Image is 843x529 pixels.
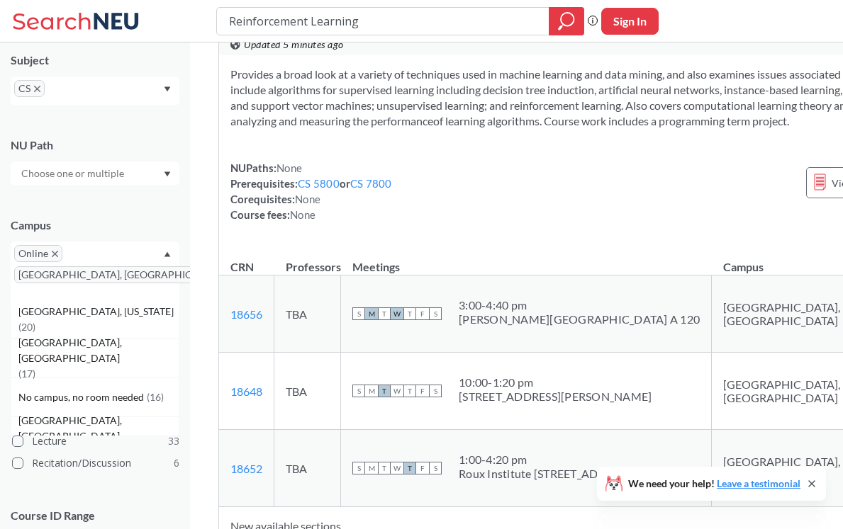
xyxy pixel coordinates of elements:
[230,259,254,275] div: CRN
[164,86,171,92] svg: Dropdown arrow
[274,430,341,507] td: TBA
[459,375,652,389] div: 10:00 - 1:20 pm
[11,241,179,308] div: OnlineX to remove pill[GEOGRAPHIC_DATA], [GEOGRAPHIC_DATA]X to remove pillDropdown arrow[GEOGRAPH...
[52,251,58,257] svg: X to remove pill
[18,335,179,366] span: [GEOGRAPHIC_DATA], [GEOGRAPHIC_DATA]
[164,251,171,257] svg: Dropdown arrow
[12,454,179,472] label: Recitation/Discussion
[290,208,316,221] span: None
[391,307,403,320] span: W
[549,7,584,35] div: magnifying glass
[429,385,442,397] span: S
[277,161,302,174] span: None
[12,432,179,450] label: Lecture
[391,462,403,474] span: W
[459,467,636,481] div: Roux Institute [STREET_ADDRESS]
[14,245,62,262] span: OnlineX to remove pill
[403,385,416,397] span: T
[11,76,179,106] div: CSX to remove pillDropdown arrow
[628,479,800,489] span: We need your help!
[230,307,262,321] a: 18656
[244,37,344,52] span: Updated 5 minutes ago
[352,462,365,474] span: S
[378,462,391,474] span: T
[352,307,365,320] span: S
[18,389,147,405] span: No campus, no room needed
[147,391,164,403] span: ( 16 )
[11,508,179,524] p: Course ID Range
[365,385,378,397] span: M
[391,385,403,397] span: W
[18,368,35,380] span: ( 17 )
[274,275,341,353] td: TBA
[378,307,391,320] span: T
[295,193,320,205] span: None
[11,217,179,233] div: Campus
[601,8,659,35] button: Sign In
[365,307,378,320] span: M
[14,80,45,97] span: CSX to remove pill
[174,455,179,471] span: 6
[416,307,429,320] span: F
[341,245,712,275] th: Meetings
[403,307,416,320] span: T
[352,385,365,397] span: S
[18,304,177,319] span: [GEOGRAPHIC_DATA], [US_STATE]
[14,165,133,182] input: Choose one or multiple
[230,462,262,475] a: 18652
[429,307,442,320] span: S
[403,462,416,474] span: T
[164,171,171,177] svg: Dropdown arrow
[11,161,179,186] div: Dropdown arrow
[365,462,378,474] span: M
[34,86,40,92] svg: X to remove pill
[11,137,179,153] div: NU Path
[717,477,800,489] a: Leave a testimonial
[459,298,700,312] div: 3:00 - 4:40 pm
[459,453,636,467] div: 1:00 - 4:20 pm
[228,9,539,33] input: Class, professor, course number, "phrase"
[459,312,700,326] div: [PERSON_NAME][GEOGRAPHIC_DATA] A 120
[11,52,179,68] div: Subject
[378,385,391,397] span: T
[274,245,341,275] th: Professors
[298,177,340,190] a: CS 5800
[350,177,392,190] a: CS 7800
[18,413,179,444] span: [GEOGRAPHIC_DATA], [GEOGRAPHIC_DATA]
[416,462,429,474] span: F
[558,11,575,31] svg: magnifying glass
[14,266,240,283] span: [GEOGRAPHIC_DATA], [GEOGRAPHIC_DATA]X to remove pill
[429,462,442,474] span: S
[416,385,429,397] span: F
[168,433,179,449] span: 33
[230,385,262,398] a: 18648
[18,321,35,333] span: ( 20 )
[230,160,392,222] div: NUPaths: Prerequisites: or Corequisites: Course fees:
[274,353,341,430] td: TBA
[459,389,652,404] div: [STREET_ADDRESS][PERSON_NAME]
